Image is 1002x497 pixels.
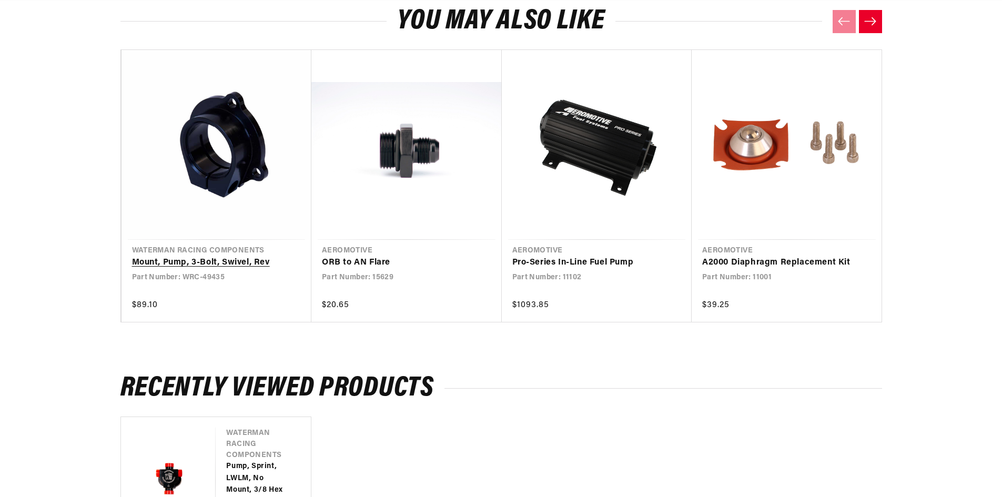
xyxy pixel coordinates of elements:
[322,256,481,270] a: ORB to AN Flare
[859,10,882,33] button: Next slide
[833,10,856,33] button: Previous slide
[120,376,882,401] h2: Recently Viewed Products
[132,256,291,270] a: Mount, Pump, 3-Bolt, Swivel, Rev
[512,256,671,270] a: Pro-Series In-Line Fuel Pump
[120,49,882,322] ul: Slider
[702,256,861,270] a: A2000 Diaphragm Replacement Kit
[120,9,882,34] h2: You may also like
[226,461,290,496] a: Pump, Sprint, LWLM, No Mount, 3/8 Hex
